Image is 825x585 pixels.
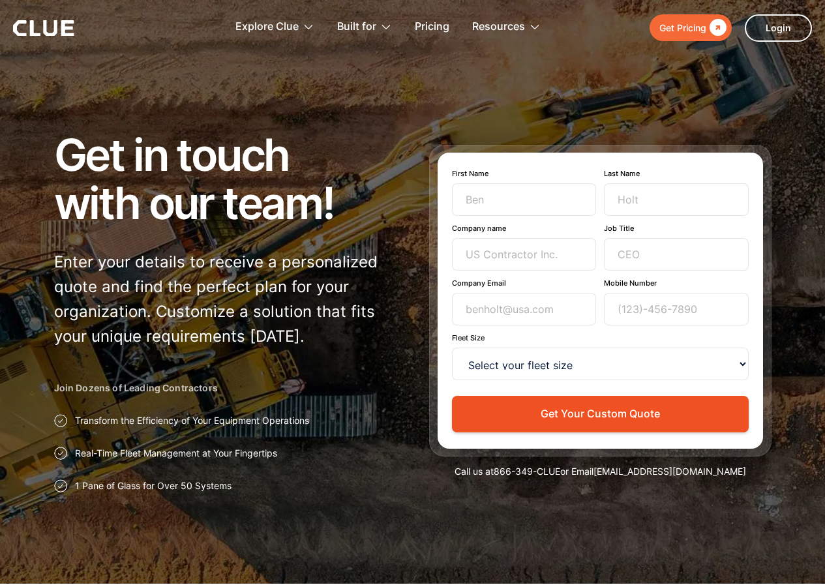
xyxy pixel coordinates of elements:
a: Pricing [415,7,449,48]
label: First Name [452,169,597,178]
h1: Get in touch with our team! [54,130,397,227]
input: Ben [452,183,597,216]
label: Job Title [604,224,749,233]
div: Explore Clue [235,7,314,48]
input: CEO [604,238,749,271]
label: Company Email [452,278,597,288]
img: Approval checkmark icon [54,414,67,427]
p: Transform the Efficiency of Your Equipment Operations [75,414,309,427]
input: (123)-456-7890 [604,293,749,325]
a: Login [745,14,812,42]
label: Company name [452,224,597,233]
label: Fleet Size [452,333,749,342]
h2: Join Dozens of Leading Contractors [54,382,397,395]
div: Call us at or Email [429,465,772,478]
a: Get Pricing [650,14,732,41]
div:  [706,20,727,36]
div: Resources [472,7,541,48]
input: Holt [604,183,749,216]
img: Approval checkmark icon [54,479,67,492]
label: Last Name [604,169,749,178]
button: Get Your Custom Quote [452,396,749,432]
p: 1 Pane of Glass for Over 50 Systems [75,479,232,492]
div: Built for [337,7,392,48]
a: [EMAIL_ADDRESS][DOMAIN_NAME] [593,466,746,477]
img: Approval checkmark icon [54,447,67,460]
input: US Contractor Inc. [452,238,597,271]
div: Resources [472,7,525,48]
input: benholt@usa.com [452,293,597,325]
div: Built for [337,7,376,48]
p: Real-Time Fleet Management at Your Fingertips [75,447,277,460]
p: Enter your details to receive a personalized quote and find the perfect plan for your organizatio... [54,250,397,349]
div: Get Pricing [659,20,706,36]
a: 866-349-CLUE [494,466,560,477]
div: Explore Clue [235,7,299,48]
label: Mobile Number [604,278,749,288]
